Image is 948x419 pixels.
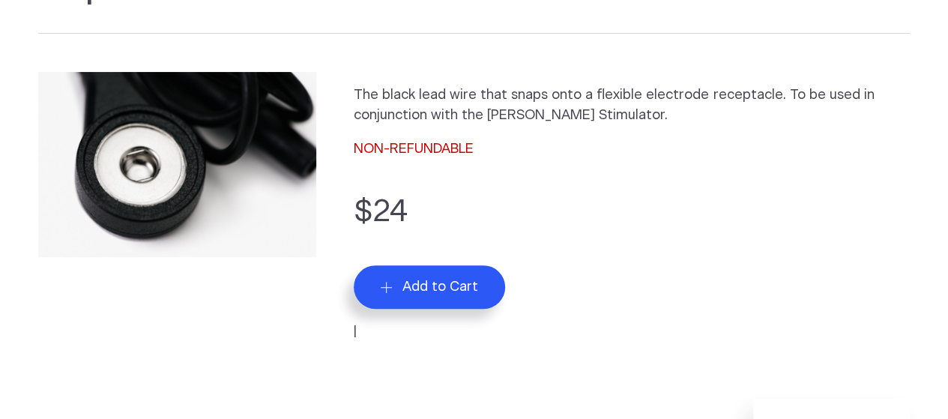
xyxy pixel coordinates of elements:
p: $24 [354,190,910,235]
span: Add to Cart [402,279,478,295]
form: | [354,190,910,343]
img: Replacement Black Lead Wire [38,72,316,257]
span: NON-REFUNDABLE [354,142,474,156]
button: Add to Cart [354,265,505,309]
p: The black lead wire that snaps onto a flexible electrode receptacle. To be used in conjunction wi... [354,85,910,126]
